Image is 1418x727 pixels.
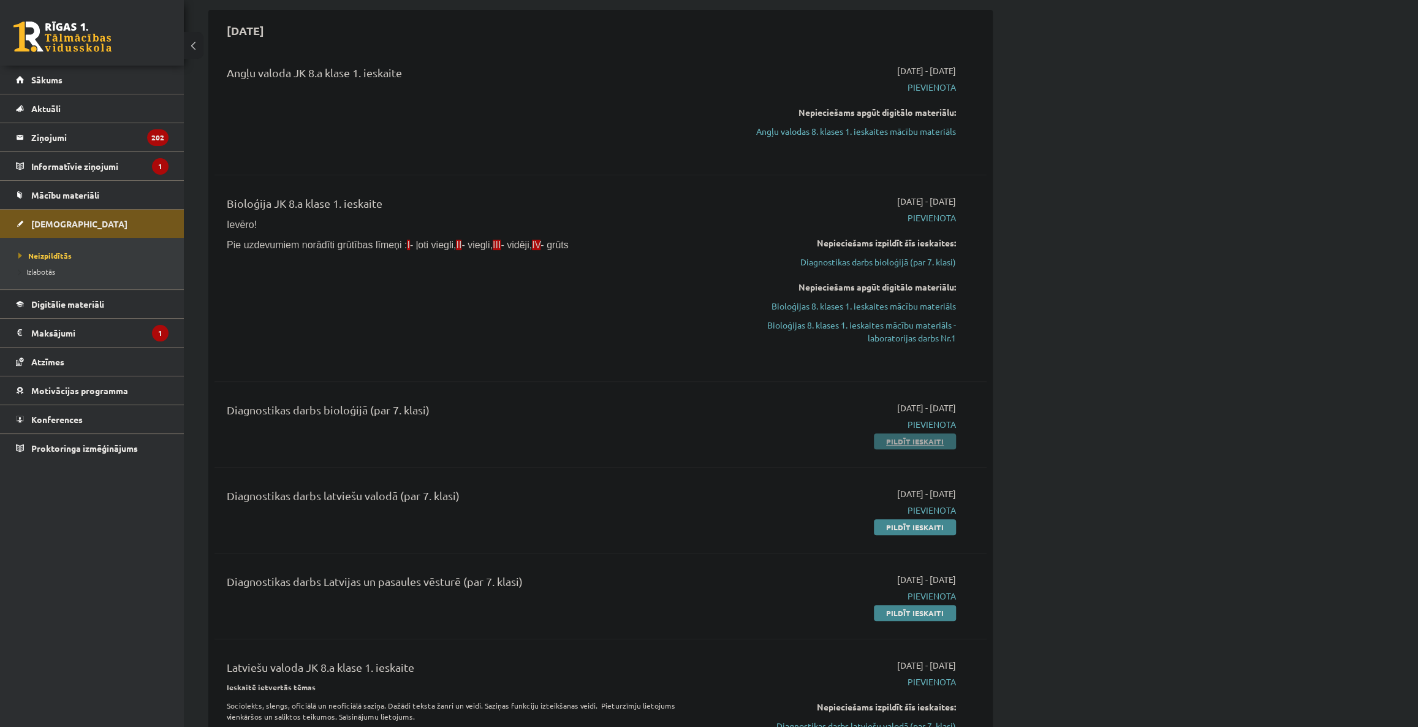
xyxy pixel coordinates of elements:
[16,210,169,238] a: [DEMOGRAPHIC_DATA]
[725,106,956,119] div: Nepieciešams apgūt digitālo materiālu:
[725,701,956,714] div: Nepieciešams izpildīt šīs ieskaites:
[18,266,172,277] a: Izlabotās
[13,21,112,52] a: Rīgas 1. Tālmācības vidusskola
[725,319,956,344] a: Bioloģijas 8. klases 1. ieskaites mācību materiāls - laboratorijas darbs Nr.1
[897,402,956,414] span: [DATE] - [DATE]
[227,659,707,682] div: Latviešu valoda JK 8.a klase 1. ieskaite
[16,123,169,151] a: Ziņojumi202
[16,181,169,209] a: Mācību materiāli
[407,240,409,250] span: I
[18,251,72,261] span: Neizpildītās
[31,443,138,454] span: Proktoringa izmēģinājums
[152,325,169,341] i: 1
[31,299,104,310] span: Digitālie materiāli
[227,487,707,510] div: Diagnostikas darbs latviešu valodā (par 7. klasi)
[227,700,707,722] p: Sociolekts, slengs, oficiālā un neoficiālā saziņa. Dažādi teksta žanri un veidi. Saziņas funkciju...
[31,103,61,114] span: Aktuāli
[725,418,956,431] span: Pievienota
[493,240,501,250] span: III
[31,74,63,85] span: Sākums
[31,152,169,180] legend: Informatīvie ziņojumi
[725,256,956,268] a: Diagnostikas darbs bioloģijā (par 7. klasi)
[725,281,956,294] div: Nepieciešams apgūt digitālo materiālu:
[31,123,169,151] legend: Ziņojumi
[725,237,956,249] div: Nepieciešams izpildīt šīs ieskaites:
[147,129,169,146] i: 202
[725,211,956,224] span: Pievienota
[725,81,956,94] span: Pievienota
[227,240,569,250] span: Pie uzdevumiem norādīti grūtības līmeņi : - ļoti viegli, - viegli, - vidēji, - grūts
[16,319,169,347] a: Maksājumi1
[725,676,956,688] span: Pievienota
[725,300,956,313] a: Bioloģijas 8. klases 1. ieskaites mācību materiāls
[18,267,55,276] span: Izlabotās
[725,125,956,138] a: Angļu valodas 8. klases 1. ieskaites mācību materiāls
[16,434,169,462] a: Proktoringa izmēģinājums
[31,189,99,200] span: Mācību materiāli
[16,290,169,318] a: Digitālie materiāli
[532,240,540,250] span: IV
[16,405,169,433] a: Konferences
[725,590,956,603] span: Pievienota
[897,487,956,500] span: [DATE] - [DATE]
[874,605,956,621] a: Pildīt ieskaiti
[227,219,257,230] span: Ievēro!
[18,250,172,261] a: Neizpildītās
[227,682,316,692] strong: Ieskaitē ietvertās tēmas
[214,16,276,45] h2: [DATE]
[227,195,707,218] div: Bioloģija JK 8.a klase 1. ieskaite
[874,433,956,449] a: Pildīt ieskaiti
[16,348,169,376] a: Atzīmes
[227,573,707,596] div: Diagnostikas darbs Latvijas un pasaules vēsturē (par 7. klasi)
[874,519,956,535] a: Pildīt ieskaiti
[725,504,956,517] span: Pievienota
[152,158,169,175] i: 1
[227,64,707,87] div: Angļu valoda JK 8.a klase 1. ieskaite
[16,66,169,94] a: Sākums
[31,356,64,367] span: Atzīmes
[31,385,128,396] span: Motivācijas programma
[31,218,127,229] span: [DEMOGRAPHIC_DATA]
[16,376,169,405] a: Motivācijas programma
[897,659,956,672] span: [DATE] - [DATE]
[897,195,956,208] span: [DATE] - [DATE]
[456,240,461,250] span: II
[31,319,169,347] legend: Maksājumi
[16,94,169,123] a: Aktuāli
[897,64,956,77] span: [DATE] - [DATE]
[227,402,707,424] div: Diagnostikas darbs bioloģijā (par 7. klasi)
[16,152,169,180] a: Informatīvie ziņojumi1
[897,573,956,586] span: [DATE] - [DATE]
[31,414,83,425] span: Konferences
